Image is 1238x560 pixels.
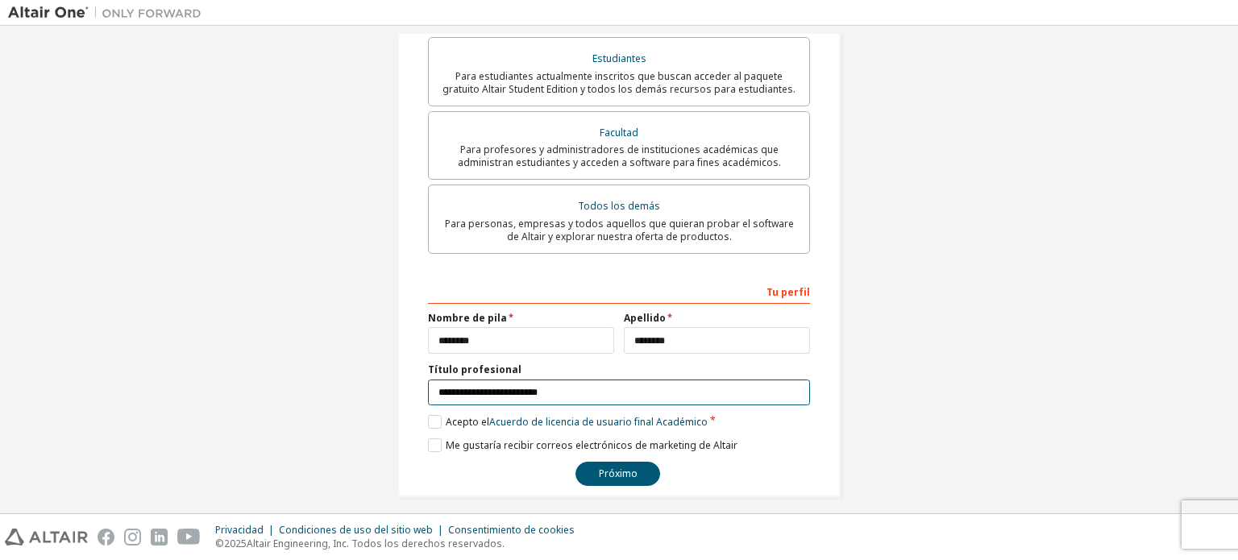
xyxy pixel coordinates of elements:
font: Todos los demás [578,199,660,213]
font: Privacidad [215,523,264,537]
font: Facultad [600,126,638,139]
font: Me gustaría recibir correos electrónicos de marketing de Altair [446,438,737,452]
font: Tu perfil [766,285,810,299]
font: Acepto el [446,415,489,429]
img: youtube.svg [177,529,201,545]
img: Altair Uno [8,5,210,21]
font: Nombre de pila [428,311,507,325]
img: instagram.svg [124,529,141,545]
font: Para profesores y administradores de instituciones académicas que administran estudiantes y acced... [458,143,781,169]
font: Para personas, empresas y todos aquellos que quieran probar el software de Altair y explorar nues... [445,217,794,243]
font: Condiciones de uso del sitio web [279,523,433,537]
img: altair_logo.svg [5,529,88,545]
font: Próximo [599,467,638,480]
font: Para estudiantes actualmente inscritos que buscan acceder al paquete gratuito Altair Student Edit... [442,69,796,96]
font: Consentimiento de cookies [448,523,575,537]
font: Apellido [624,311,666,325]
font: Altair Engineering, Inc. Todos los derechos reservados. [247,537,505,550]
font: © [215,537,224,550]
font: Acuerdo de licencia de usuario final [489,415,654,429]
button: Próximo [575,462,660,486]
font: Estudiantes [592,52,646,65]
font: 2025 [224,537,247,550]
img: facebook.svg [98,529,114,545]
font: Académico [656,415,708,429]
img: linkedin.svg [151,529,168,545]
font: Título profesional [428,363,521,376]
